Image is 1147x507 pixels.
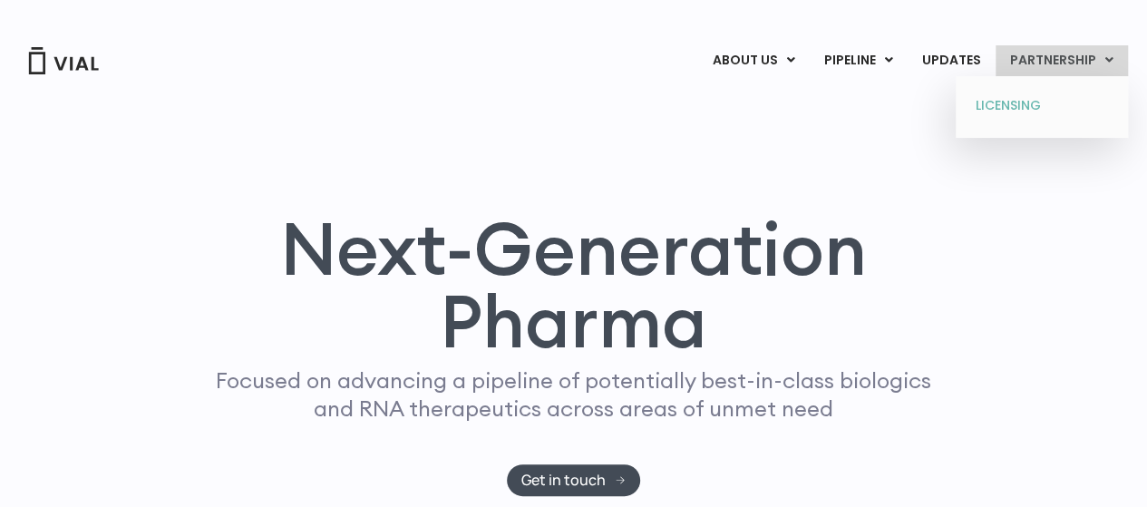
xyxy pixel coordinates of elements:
[507,464,640,496] a: Get in touch
[908,45,995,76] a: UPDATES
[962,92,1121,121] a: LICENSING
[521,473,606,487] span: Get in touch
[810,45,907,76] a: PIPELINEMenu Toggle
[209,366,939,423] p: Focused on advancing a pipeline of potentially best-in-class biologics and RNA therapeutics acros...
[27,47,100,74] img: Vial Logo
[181,212,967,357] h1: Next-Generation Pharma
[698,45,809,76] a: ABOUT USMenu Toggle
[996,45,1128,76] a: PARTNERSHIPMenu Toggle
